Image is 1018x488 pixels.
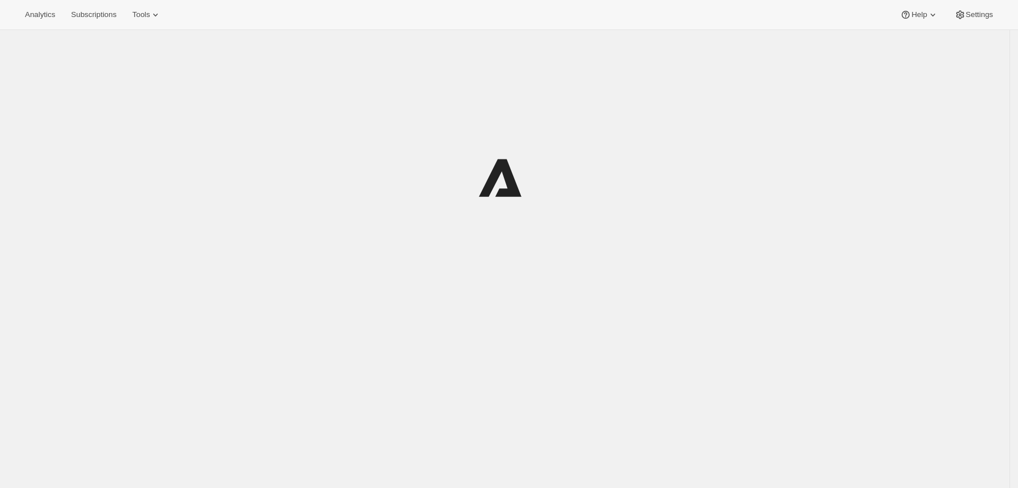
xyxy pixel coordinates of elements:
[71,10,116,19] span: Subscriptions
[25,10,55,19] span: Analytics
[132,10,150,19] span: Tools
[125,7,168,23] button: Tools
[948,7,1000,23] button: Settings
[64,7,123,23] button: Subscriptions
[966,10,993,19] span: Settings
[911,10,927,19] span: Help
[893,7,945,23] button: Help
[18,7,62,23] button: Analytics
